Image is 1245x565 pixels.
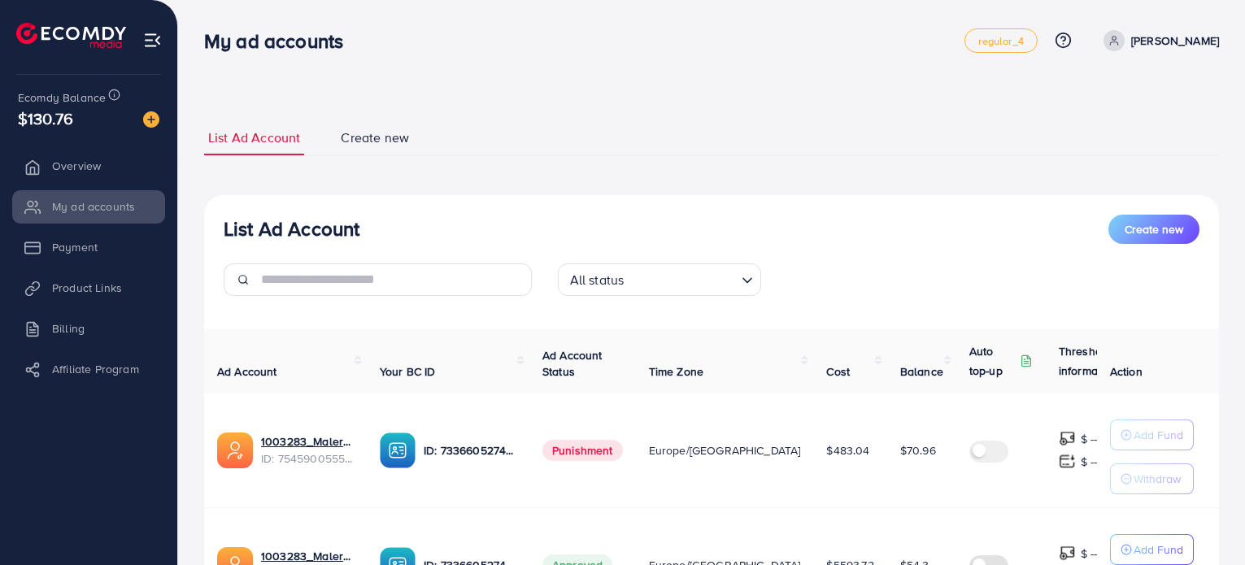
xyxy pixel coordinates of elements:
[826,442,869,459] span: $483.04
[1131,31,1219,50] p: [PERSON_NAME]
[424,441,516,460] p: ID: 7336605274432061441
[1134,469,1181,489] p: Withdraw
[380,363,436,380] span: Your BC ID
[1110,463,1194,494] button: Withdraw
[1134,540,1183,559] p: Add Fund
[18,106,73,130] span: $130.76
[900,442,936,459] span: $70.96
[1081,429,1101,449] p: $ ---
[558,263,761,296] div: Search for option
[978,36,1023,46] span: regular_4
[1110,534,1194,565] button: Add Fund
[261,450,354,467] span: ID: 7545900555840094216
[1081,544,1101,563] p: $ ---
[224,217,359,241] h3: List Ad Account
[208,128,300,147] span: List Ad Account
[18,89,106,106] span: Ecomdy Balance
[567,268,628,292] span: All status
[1125,221,1183,237] span: Create new
[1059,545,1076,562] img: top-up amount
[261,433,354,450] a: 1003283_Malerno 2_1756917040219
[964,28,1037,53] a: regular_4
[1059,453,1076,470] img: top-up amount
[204,29,356,53] h3: My ad accounts
[629,265,734,292] input: Search for option
[1059,341,1138,380] p: Threshold information
[16,23,126,48] img: logo
[1134,425,1183,445] p: Add Fund
[261,548,354,564] a: 1003283_Malerno_1708347095877
[217,432,253,468] img: ic-ads-acc.e4c84228.svg
[217,363,277,380] span: Ad Account
[542,440,623,461] span: Punishment
[1108,215,1199,244] button: Create new
[380,432,416,468] img: ic-ba-acc.ded83a64.svg
[143,31,162,50] img: menu
[261,433,354,467] div: <span class='underline'>1003283_Malerno 2_1756917040219</span></br>7545900555840094216
[341,128,409,147] span: Create new
[649,363,703,380] span: Time Zone
[1081,452,1101,472] p: $ ---
[542,347,603,380] span: Ad Account Status
[969,341,1016,380] p: Auto top-up
[900,363,943,380] span: Balance
[826,363,850,380] span: Cost
[1110,419,1194,450] button: Add Fund
[649,442,801,459] span: Europe/[GEOGRAPHIC_DATA]
[143,111,159,128] img: image
[1110,363,1143,380] span: Action
[1059,430,1076,447] img: top-up amount
[1097,30,1219,51] a: [PERSON_NAME]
